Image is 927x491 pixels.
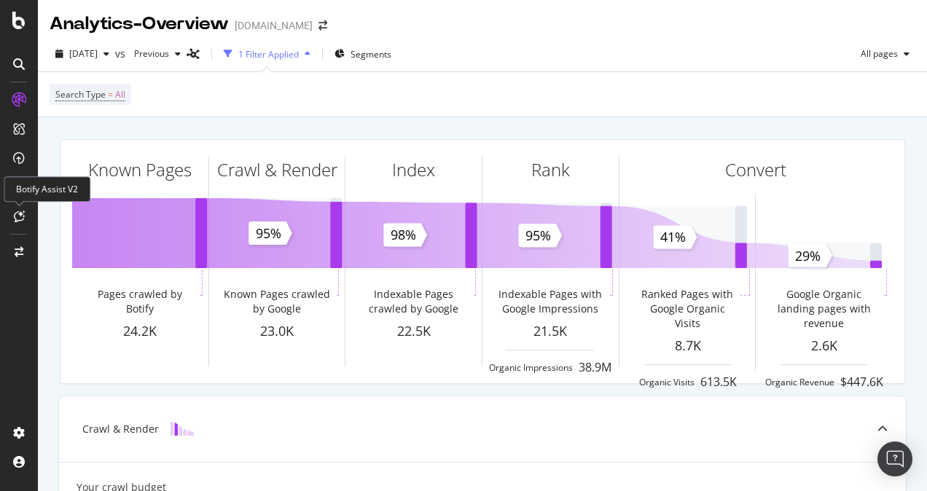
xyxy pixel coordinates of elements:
[482,322,619,341] div: 21.5K
[329,42,397,66] button: Segments
[128,47,169,60] span: Previous
[579,359,611,376] div: 38.9M
[4,176,90,202] div: Botify Assist V2
[217,157,337,182] div: Crawl & Render
[88,157,192,182] div: Known Pages
[877,441,912,476] div: Open Intercom Messenger
[493,287,607,316] div: Indexable Pages with Google Impressions
[855,47,898,60] span: All pages
[115,47,128,61] span: vs
[345,322,482,341] div: 22.5K
[209,322,345,341] div: 23.0K
[235,18,313,33] div: [DOMAIN_NAME]
[318,20,327,31] div: arrow-right-arrow-left
[351,48,391,60] span: Segments
[50,42,115,66] button: [DATE]
[82,287,197,316] div: Pages crawled by Botify
[108,88,113,101] span: =
[855,42,915,66] button: All pages
[69,47,98,60] span: 2025 Aug. 31st
[72,322,208,341] div: 24.2K
[219,287,334,316] div: Known Pages crawled by Google
[171,422,194,436] img: block-icon
[128,42,187,66] button: Previous
[392,157,435,182] div: Index
[238,48,299,60] div: 1 Filter Applied
[531,157,570,182] div: Rank
[82,422,159,436] div: Crawl & Render
[50,12,229,36] div: Analytics - Overview
[115,85,125,105] span: All
[218,42,316,66] button: 1 Filter Applied
[55,88,106,101] span: Search Type
[489,361,573,374] div: Organic Impressions
[356,287,471,316] div: Indexable Pages crawled by Google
